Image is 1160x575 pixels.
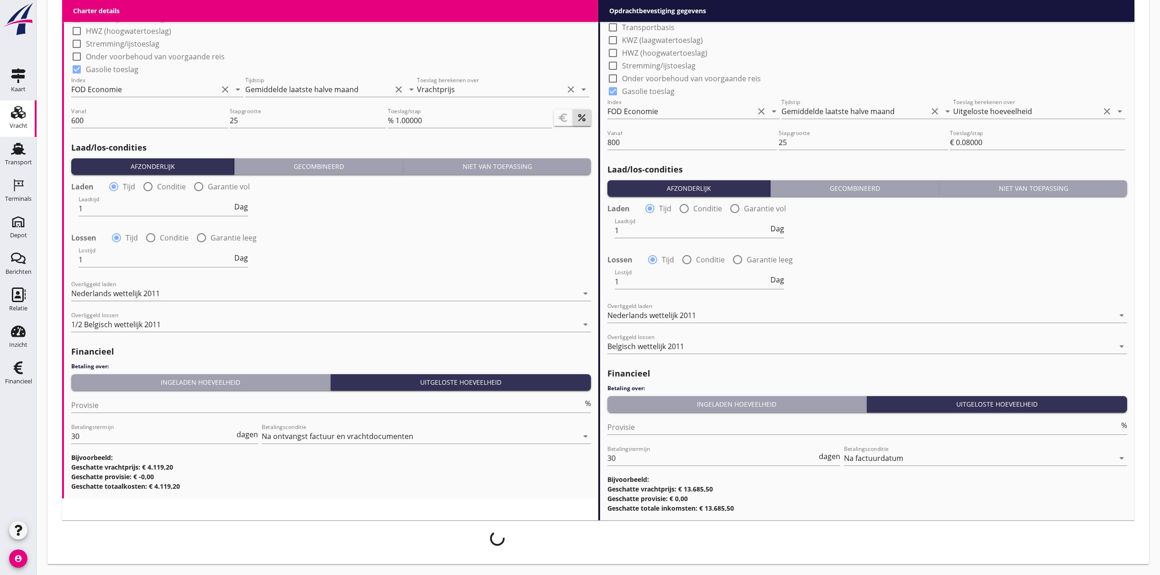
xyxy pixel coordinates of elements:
div: Berichten [5,269,32,275]
input: Betalingstermijn [607,451,817,465]
div: € [950,137,956,148]
strong: Laden [71,182,94,191]
label: Transportbasis [622,23,675,32]
input: Vanaf [71,113,228,128]
input: Betalingstermijn [71,429,235,444]
input: Lostijd [79,252,232,267]
h3: Geschatte provisie: € -0,00 [71,472,591,481]
strong: Laden [607,204,630,213]
button: Afzonderlijk [607,180,770,197]
span: Dag [234,254,248,261]
div: Uitgeloste hoeveelheid [870,399,1124,409]
div: dagen [235,431,258,438]
div: Na ontvangst factuur en vrachtdocumenten [262,432,413,440]
div: Relatie [9,305,27,311]
div: Ingeladen hoeveelheid [611,399,863,409]
label: Garantie vol [208,182,250,191]
div: Gemiddelde laatste halve maand [245,85,359,94]
label: Conditie [157,182,186,191]
i: arrow_drop_down [1116,341,1127,352]
i: euro [558,112,569,123]
button: Ingeladen hoeveelheid [71,374,331,391]
label: Conditie [693,204,722,213]
input: Lostijd [615,274,769,289]
div: Afzonderlijk [611,183,766,193]
h3: Bijvoorbeeld: [607,475,1127,484]
label: Tijd [662,255,674,264]
i: arrow_drop_down [769,106,780,117]
img: logo-small.a267ee39.svg [2,2,35,36]
div: Vrachtprijs [417,85,455,94]
div: Niet van toepassing [943,183,1123,193]
button: Niet van toepassing [939,180,1127,197]
i: clear [565,84,576,95]
div: FOD Economie [607,107,658,115]
div: FOD Economie [71,85,122,94]
div: Na factuurdatum [844,454,903,462]
div: Gecombineerd [238,162,399,171]
label: Stremming/ijstoeslag [622,61,696,70]
label: Tijd [123,182,135,191]
button: Niet van toepassing [403,158,591,175]
div: Ingeladen hoeveelheid [75,377,327,387]
h3: Geschatte totale inkomsten: € 13.685,50 [607,503,1127,513]
h2: Financieel [71,345,591,358]
input: Stapgrootte [230,113,386,128]
i: clear [756,106,767,117]
div: Afzonderlijk [75,162,230,171]
i: arrow_drop_down [1114,106,1125,117]
label: Tijd [659,204,671,213]
i: clear [393,84,404,95]
h3: Geschatte vrachtprijs: € 4.119,20 [71,462,591,472]
button: Uitgeloste hoeveelheid [331,374,591,391]
i: arrow_drop_down [580,288,591,299]
i: arrow_drop_down [578,84,589,95]
label: Onder voorbehoud van voorgaande reis [622,74,761,83]
div: Transport [5,159,32,165]
button: Gecombineerd [770,180,939,197]
button: Gecombineerd [234,158,403,175]
i: clear [1102,106,1113,117]
button: Afzonderlijk [71,158,234,175]
h2: Laad/los-condities [607,163,1127,176]
label: Garantie leeg [747,255,793,264]
div: Gemiddelde laatste halve maand [781,107,895,115]
div: Gecombineerd [774,183,935,193]
i: arrow_drop_down [232,84,243,95]
input: Provisie [71,398,583,413]
label: Transportbasis [86,1,138,10]
label: Gasolie toeslag [622,87,675,96]
div: Niet van toepassing [407,162,587,171]
h3: Geschatte totaalkosten: € 4.119,20 [71,481,591,491]
h4: Betaling over: [607,384,1127,392]
span: Dag [770,225,784,232]
i: arrow_drop_down [1116,310,1127,321]
i: clear [929,106,940,117]
div: Terminals [5,196,32,202]
i: arrow_drop_down [406,84,417,95]
div: Kaart [11,86,26,92]
div: Uitgeloste hoeveelheid [334,377,588,387]
label: HWZ (hoogwatertoeslag) [622,48,707,57]
label: KWZ (laagwatertoeslag) [86,14,167,23]
h3: Geschatte vrachtprijs: € 13.685,50 [607,484,1127,494]
label: KWZ (laagwatertoeslag) [622,36,703,45]
div: Nederlands wettelijk 2011 [607,311,696,319]
div: dagen [817,453,840,460]
span: Dag [234,203,248,210]
div: % [388,115,395,126]
h3: Geschatte provisie: € 0,00 [607,494,1127,503]
div: % [583,400,591,407]
label: HWZ (hoogwatertoeslag) [86,26,171,36]
button: Ingeladen hoeveelheid [607,396,867,413]
label: Tijd [126,233,138,242]
i: arrow_drop_down [1116,453,1127,464]
strong: Lossen [607,255,633,264]
input: Toeslag/stap [956,135,1125,150]
label: Conditie [696,255,725,264]
input: Laadtijd [79,201,232,216]
label: Onder voorbehoud van voorgaande reis [86,52,225,61]
i: clear [220,84,231,95]
h2: Laad/los-condities [71,141,591,154]
label: Stremming/ijstoeslag [86,39,159,48]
